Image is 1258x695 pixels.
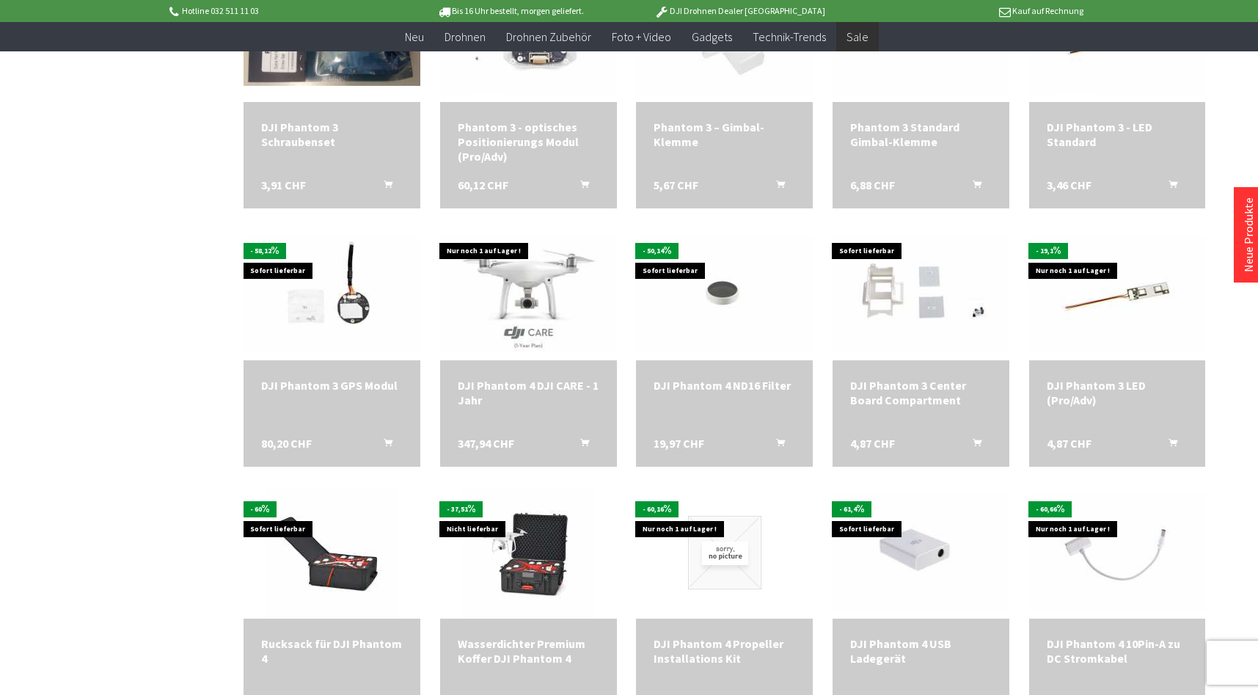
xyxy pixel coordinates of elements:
[654,120,795,149] div: Phantom 3 – Gimbal-Klemme
[833,493,1009,611] img: DJI Phantom 4 USB Ladegerät
[1047,636,1188,666] div: DJI Phantom 4 10Pin-A zu DC Stromkabel
[654,436,704,451] span: 19,97 CHF
[1047,636,1188,666] a: DJI Phantom 4 10Pin-A zu DC Stromkabel 3,91 CHF In den Warenkorb
[758,178,794,197] button: In den Warenkorb
[955,436,990,455] button: In den Warenkorb
[1151,436,1186,455] button: In den Warenkorb
[955,178,990,197] button: In den Warenkorb
[261,178,306,192] span: 3,91 CHF
[458,636,599,666] div: Wasserdichter Premium Koffer DJI Phantom 4
[654,378,795,393] a: DJI Phantom 4 ND16 Filter 19,97 CHF In den Warenkorb
[445,29,486,44] span: Drohnen
[458,120,599,164] div: Phantom 3 - optisches Positionierungs Modul (Pro/Adv)
[366,178,401,197] button: In den Warenkorb
[1029,493,1206,611] img: DJI Phantom 4 10Pin-A zu DC Stromkabel
[846,29,868,44] span: Sale
[1047,378,1188,407] div: DJI Phantom 3 LED (Pro/Adv)
[654,120,795,149] a: Phantom 3 – Gimbal-Klemme 5,67 CHF In den Warenkorb
[742,22,836,52] a: Technik-Trends
[1047,436,1091,451] span: 4,87 CHF
[458,120,599,164] a: Phantom 3 - optisches Positionierungs Modul (Pro/Adv) 60,12 CHF In den Warenkorb
[458,436,514,451] span: 347,94 CHF
[506,29,591,44] span: Drohnen Zubehör
[601,22,681,52] a: Foto + Video
[395,22,434,52] a: Neu
[855,2,1083,20] p: Kauf auf Rechnung
[462,487,594,619] img: Wasserdichter Premium Koffer DJI Phantom 4
[850,378,992,407] div: DJI Phantom 3 Center Board Compartment
[654,378,795,393] div: DJI Phantom 4 ND16 Filter
[261,120,403,149] a: DJI Phantom 3 Schraubenset 3,91 CHF In den Warenkorb
[396,2,625,20] p: Bis 16 Uhr bestellt, morgen geliefert.
[850,378,992,407] a: DJI Phantom 3 Center Board Compartment 4,87 CHF In den Warenkorb
[850,120,992,149] div: Phantom 3 Standard Gimbal-Klemme
[1047,178,1091,192] span: 3,46 CHF
[496,22,601,52] a: Drohnen Zubehör
[1047,120,1188,149] div: DJI Phantom 3 - LED Standard
[261,436,312,451] span: 80,20 CHF
[850,178,895,192] span: 6,88 CHF
[654,636,795,666] a: DJI Phantom 4 Propeller Installations Kit 3,96 CHF In den Warenkorb
[458,636,599,666] a: Wasserdichter Premium Koffer DJI Phantom 4 150,46 CHF
[1047,120,1188,149] a: DJI Phantom 3 - LED Standard 3,46 CHF In den Warenkorb
[850,436,895,451] span: 4,87 CHF
[458,378,599,407] a: DJI Phantom 4 DJI CARE - 1 Jahr 347,94 CHF In den Warenkorb
[261,120,403,149] div: DJI Phantom 3 Schraubenset
[636,236,813,354] img: DJI Phantom 4 ND16 Filter
[1151,178,1186,197] button: In den Warenkorb
[1241,197,1256,272] a: Neue Produkte
[1047,378,1188,407] a: DJI Phantom 3 LED (Pro/Adv) 4,87 CHF In den Warenkorb
[836,22,879,52] a: Sale
[458,178,508,192] span: 60,12 CHF
[688,516,761,589] img: DJI Phantom 4 Propeller Installations Kit
[366,436,401,455] button: In den Warenkorb
[1029,236,1206,354] img: DJI Phantom 3 LED (Pro/Adv)
[405,29,424,44] span: Neu
[654,178,698,192] span: 5,67 CHF
[261,378,403,393] a: DJI Phantom 3 GPS Modul 80,20 CHF In den Warenkorb
[563,436,598,455] button: In den Warenkorb
[833,236,1009,354] img: DJI Phantom 3 Center Board Compartment
[434,22,496,52] a: Drohnen
[440,236,617,354] img: DJI Phantom 4 DJI CARE - 1 Jahr
[167,2,396,20] p: Hotline 032 511 11 03
[758,436,794,455] button: In den Warenkorb
[625,2,854,20] p: DJI Drohnen Dealer [GEOGRAPHIC_DATA]
[244,236,420,354] img: DJI Phantom 3 GPS Modul
[261,378,403,393] div: DJI Phantom 3 GPS Modul
[458,378,599,407] div: DJI Phantom 4 DJI CARE - 1 Jahr
[563,178,598,197] button: In den Warenkorb
[850,636,992,666] div: DJI Phantom 4 USB Ladegerät
[681,22,742,52] a: Gadgets
[692,29,732,44] span: Gadgets
[753,29,826,44] span: Technik-Trends
[850,636,992,666] a: DJI Phantom 4 USB Ladegerät 9,94 CHF In den Warenkorb
[261,636,403,666] a: Rucksack für DJI Phantom 4 79,90 CHF In den Warenkorb
[612,29,671,44] span: Foto + Video
[654,636,795,666] div: DJI Phantom 4 Propeller Installations Kit
[266,487,398,619] img: Rucksack für DJI Phantom 4
[850,120,992,149] a: Phantom 3 Standard Gimbal-Klemme 6,88 CHF In den Warenkorb
[261,636,403,666] div: Rucksack für DJI Phantom 4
